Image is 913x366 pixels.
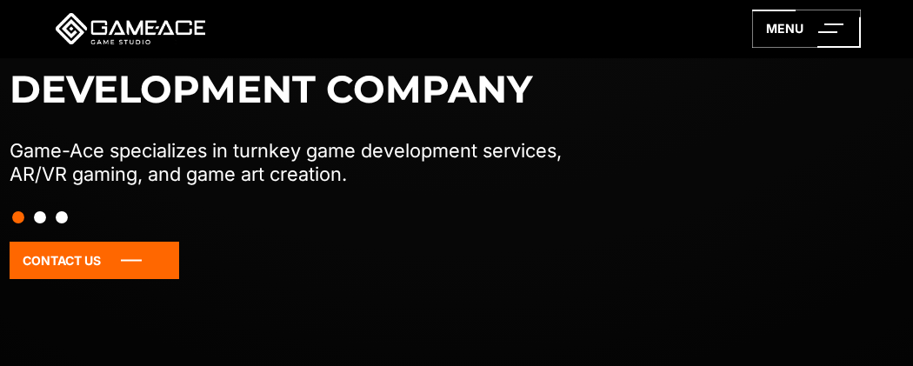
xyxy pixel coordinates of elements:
button: Slide 2 [34,203,46,232]
a: menu [752,10,861,48]
button: Slide 1 [12,203,24,232]
p: Game-Ace specializes in turnkey game development services, AR/VR gaming, and game art creation. [10,139,609,186]
button: Slide 3 [56,203,68,232]
h1: Custom game development company [10,14,609,115]
a: Contact Us [10,242,179,279]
